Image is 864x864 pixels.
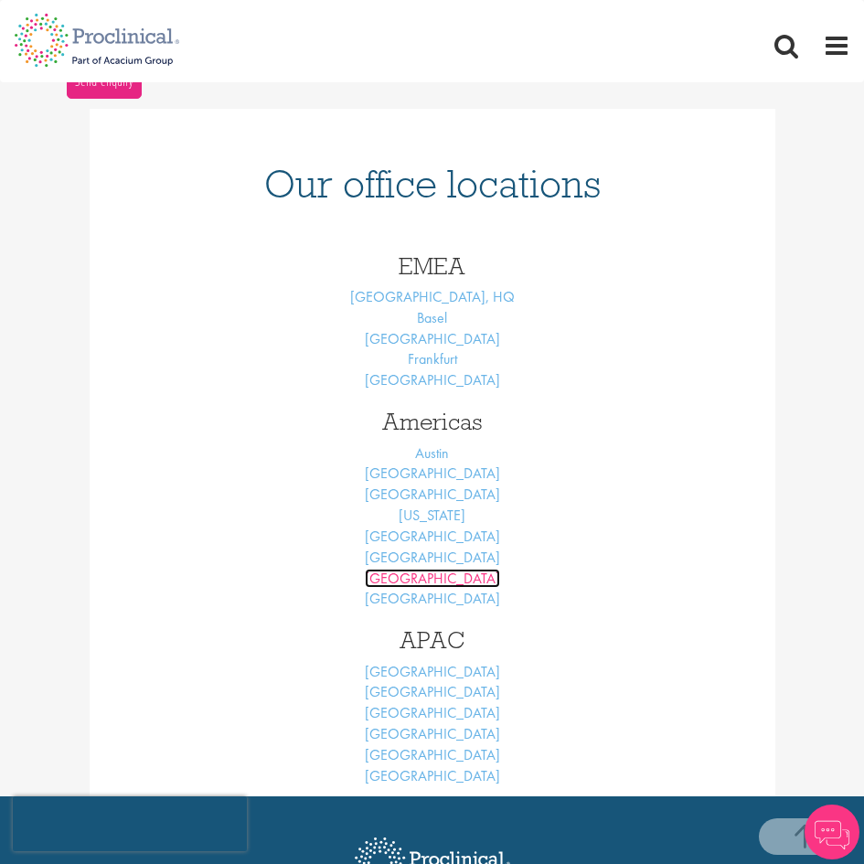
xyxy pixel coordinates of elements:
[117,410,748,433] h3: Americas
[365,527,500,546] a: [GEOGRAPHIC_DATA]
[805,805,859,859] img: Chatbot
[365,370,500,389] a: [GEOGRAPHIC_DATA]
[365,703,500,722] a: [GEOGRAPHIC_DATA]
[365,464,500,483] a: [GEOGRAPHIC_DATA]
[365,766,500,785] a: [GEOGRAPHIC_DATA]
[117,254,748,278] h3: EMEA
[365,589,500,608] a: [GEOGRAPHIC_DATA]
[417,308,447,327] a: Basel
[365,548,500,567] a: [GEOGRAPHIC_DATA]
[408,349,457,368] a: Frankfurt
[365,569,500,588] a: [GEOGRAPHIC_DATA]
[13,796,247,851] iframe: reCAPTCHA
[365,662,500,681] a: [GEOGRAPHIC_DATA]
[117,628,748,652] h3: APAC
[365,745,500,764] a: [GEOGRAPHIC_DATA]
[117,164,748,204] h1: Our office locations
[415,443,449,463] a: Austin
[365,724,500,743] a: [GEOGRAPHIC_DATA]
[399,506,465,525] a: [US_STATE]
[365,485,500,504] a: [GEOGRAPHIC_DATA]
[365,329,500,348] a: [GEOGRAPHIC_DATA]
[365,682,500,701] a: [GEOGRAPHIC_DATA]
[350,287,515,306] a: [GEOGRAPHIC_DATA], HQ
